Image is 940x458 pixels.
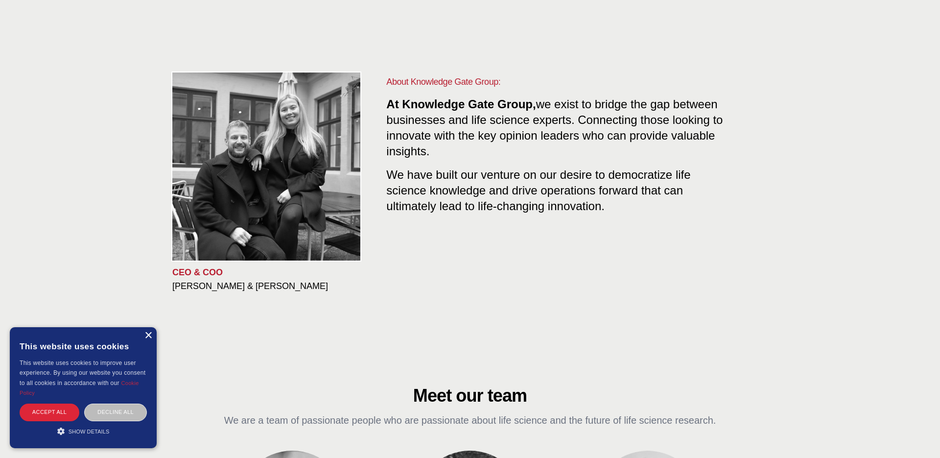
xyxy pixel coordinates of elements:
div: Accept all [20,404,79,421]
div: This website uses cookies [20,335,147,358]
span: We have built our venture on our desire to democratize life science knowledge and drive operation... [386,164,690,213]
span: Show details [69,429,110,434]
div: Show details [20,426,147,436]
p: CEO & COO [172,266,371,278]
p: We are a team of passionate people who are passionate about life science and the future of life s... [219,413,721,427]
div: Decline all [84,404,147,421]
span: At Knowledge Gate Group, [386,97,536,111]
h1: About Knowledge Gate Group: [386,75,728,89]
span: This website uses cookies to improve user experience. By using our website you consent to all coo... [20,360,145,386]
a: Cookie Policy [20,380,139,396]
img: KOL management, KEE, Therapy area experts [172,72,360,261]
span: we exist to bridge the gap between businesses and life science experts. Connecting those looking ... [386,97,723,158]
div: Close [144,332,152,339]
iframe: Chat Widget [891,411,940,458]
h2: Meet our team [219,386,721,406]
h3: [PERSON_NAME] & [PERSON_NAME] [172,280,371,292]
